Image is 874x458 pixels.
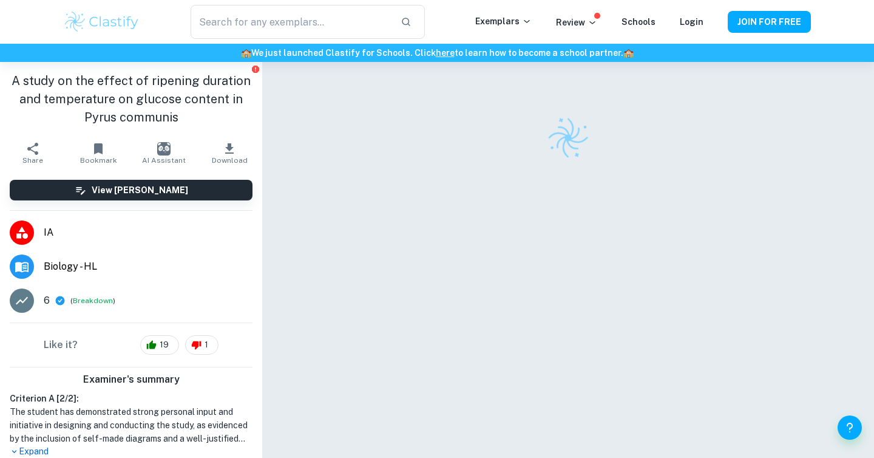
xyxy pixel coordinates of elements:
[622,17,655,27] a: Schools
[44,293,50,308] p: 6
[153,339,175,351] span: 19
[10,392,252,405] h6: Criterion A [ 2 / 2 ]:
[131,136,197,170] button: AI Assistant
[2,46,872,60] h6: We just launched Clastify for Schools. Click to learn how to become a school partner.
[157,142,171,156] img: AI Assistant
[44,225,252,240] span: IA
[191,5,391,39] input: Search for any exemplars...
[623,48,634,58] span: 🏫
[10,72,252,126] h1: A study on the effect of ripening duration and temperature on glucose content in Pyrus communis
[66,136,131,170] button: Bookmark
[680,17,703,27] a: Login
[22,156,43,165] span: Share
[241,48,251,58] span: 🏫
[80,156,117,165] span: Bookmark
[44,338,78,352] h6: Like it?
[436,48,455,58] a: here
[198,339,215,351] span: 1
[838,415,862,440] button: Help and Feedback
[728,11,811,33] button: JOIN FOR FREE
[73,295,113,306] button: Breakdown
[63,10,140,34] img: Clastify logo
[142,156,186,165] span: AI Assistant
[185,335,218,355] div: 1
[251,64,260,73] button: Report issue
[556,16,597,29] p: Review
[5,372,257,387] h6: Examiner's summary
[212,156,248,165] span: Download
[70,295,115,307] span: ( )
[10,405,252,445] h1: The student has demonstrated strong personal input and initiative in designing and conducting the...
[197,136,262,170] button: Download
[542,112,595,165] img: Clastify logo
[10,180,252,200] button: View [PERSON_NAME]
[44,259,252,274] span: Biology - HL
[140,335,179,355] div: 19
[475,15,532,28] p: Exemplars
[10,445,252,458] p: Expand
[92,183,188,197] h6: View [PERSON_NAME]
